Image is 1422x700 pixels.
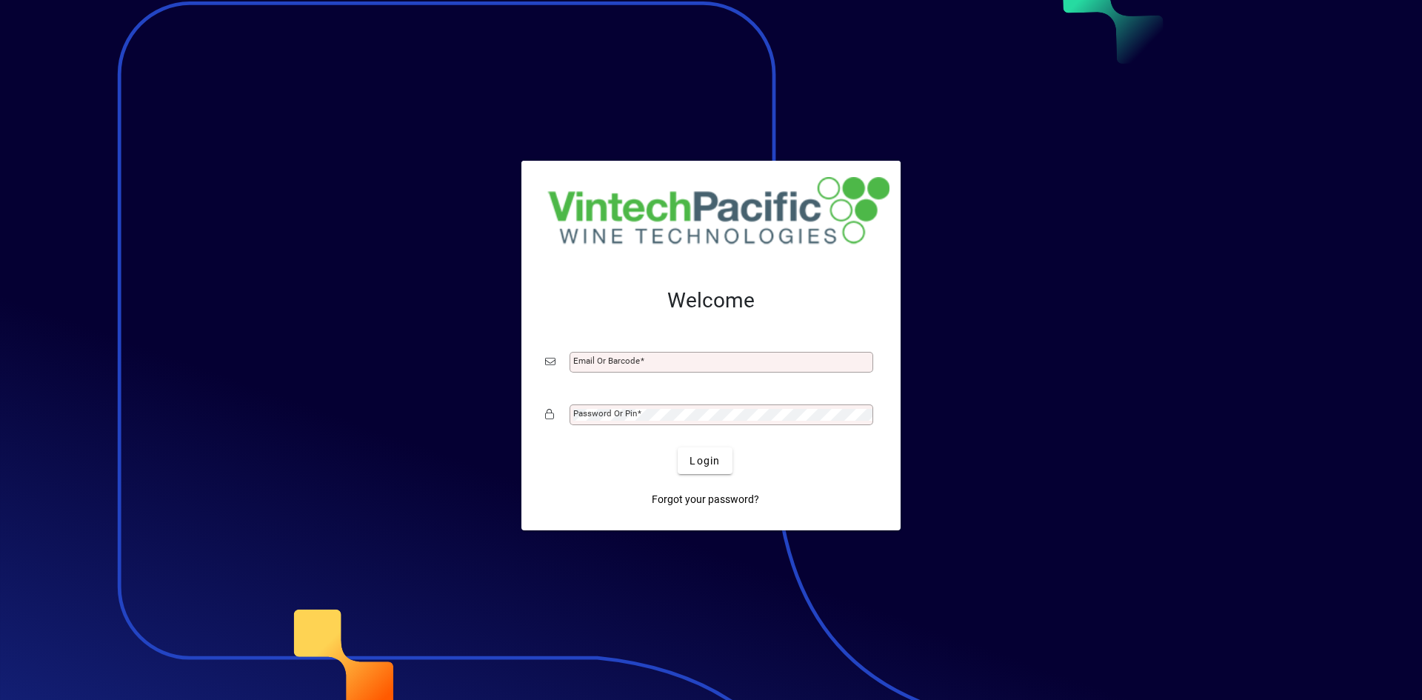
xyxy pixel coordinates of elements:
mat-label: Email or Barcode [573,356,640,366]
mat-label: Password or Pin [573,408,637,419]
span: Login [690,453,720,469]
span: Forgot your password? [652,492,759,507]
button: Login [678,447,732,474]
h2: Welcome [545,288,877,313]
a: Forgot your password? [646,486,765,513]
